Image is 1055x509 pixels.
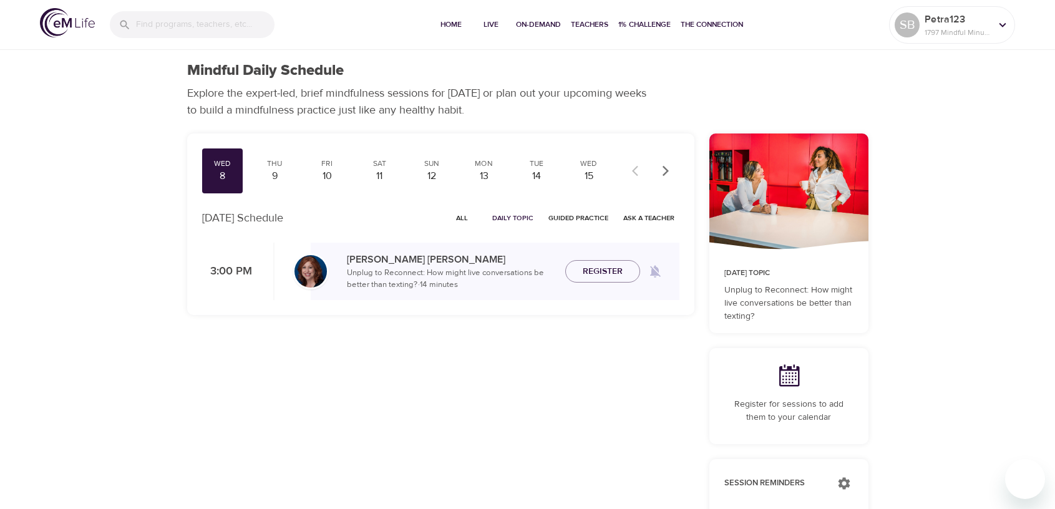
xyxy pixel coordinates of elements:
[925,27,991,38] p: 1797 Mindful Minutes
[136,11,275,38] input: Find programs, teachers, etc...
[724,477,825,490] p: Session Reminders
[347,252,555,267] p: [PERSON_NAME] [PERSON_NAME]
[187,62,344,80] h1: Mindful Daily Schedule
[487,208,538,228] button: Daily Topic
[565,260,640,283] button: Register
[259,169,290,183] div: 9
[294,255,327,288] img: Elaine_Smookler-min.jpg
[573,158,605,169] div: Wed
[724,398,853,424] p: Register for sessions to add them to your calendar
[623,212,674,224] span: Ask a Teacher
[681,18,743,31] span: The Connection
[311,169,343,183] div: 10
[516,18,561,31] span: On-Demand
[521,169,552,183] div: 14
[492,212,533,224] span: Daily Topic
[40,8,95,37] img: logo
[416,169,447,183] div: 12
[724,284,853,323] p: Unplug to Reconnect: How might live conversations be better than texting?
[521,158,552,169] div: Tue
[202,210,283,226] p: [DATE] Schedule
[469,169,500,183] div: 13
[442,208,482,228] button: All
[207,169,238,183] div: 8
[311,158,343,169] div: Fri
[724,268,853,279] p: [DATE] Topic
[202,263,252,280] p: 3:00 PM
[640,256,670,286] span: Remind me when a class goes live every Wednesday at 3:00 PM
[895,12,920,37] div: SB
[416,158,447,169] div: Sun
[476,18,506,31] span: Live
[543,208,613,228] button: Guided Practice
[548,212,608,224] span: Guided Practice
[364,169,395,183] div: 11
[364,158,395,169] div: Sat
[618,18,671,31] span: 1% Challenge
[207,158,238,169] div: Wed
[618,208,679,228] button: Ask a Teacher
[571,18,608,31] span: Teachers
[347,267,555,291] p: Unplug to Reconnect: How might live conversations be better than texting? · 14 minutes
[259,158,290,169] div: Thu
[469,158,500,169] div: Mon
[925,12,991,27] p: Petra123
[187,85,655,119] p: Explore the expert-led, brief mindfulness sessions for [DATE] or plan out your upcoming weeks to ...
[447,212,477,224] span: All
[573,169,605,183] div: 15
[1005,459,1045,499] iframe: Button to launch messaging window
[436,18,466,31] span: Home
[583,264,623,279] span: Register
